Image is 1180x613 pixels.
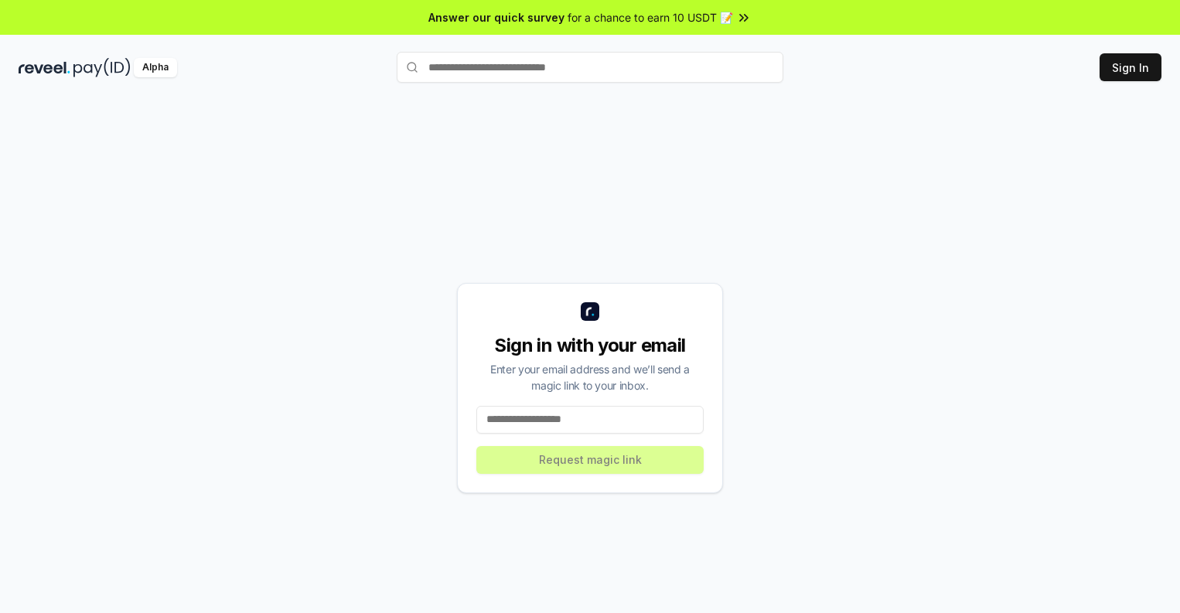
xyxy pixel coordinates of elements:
[476,333,704,358] div: Sign in with your email
[428,9,564,26] span: Answer our quick survey
[73,58,131,77] img: pay_id
[134,58,177,77] div: Alpha
[476,361,704,393] div: Enter your email address and we’ll send a magic link to your inbox.
[581,302,599,321] img: logo_small
[19,58,70,77] img: reveel_dark
[1100,53,1161,81] button: Sign In
[568,9,733,26] span: for a chance to earn 10 USDT 📝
